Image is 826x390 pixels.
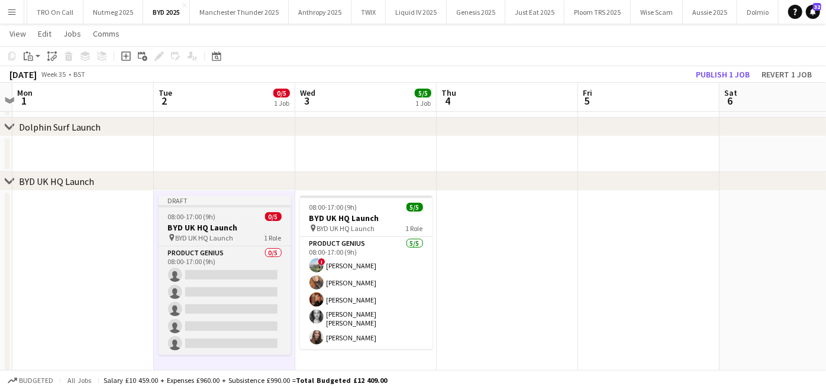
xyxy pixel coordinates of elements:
[505,1,564,24] button: Just Eat 2025
[406,224,423,233] span: 1 Role
[38,28,51,39] span: Edit
[722,94,737,108] span: 6
[19,175,94,187] div: BYD UK HQ Launch
[157,94,172,108] span: 2
[683,1,737,24] button: Aussie 2025
[273,89,290,97] span: 0/5
[63,28,81,39] span: Jobs
[298,94,315,108] span: 3
[265,212,282,221] span: 0/5
[440,94,456,108] span: 4
[757,67,817,82] button: Revert 1 job
[415,89,431,97] span: 5/5
[15,94,33,108] span: 1
[88,26,124,41] a: Comms
[33,26,56,41] a: Edit
[300,237,433,349] app-card-role: Product Genius5/508:00-17:00 (9h)![PERSON_NAME][PERSON_NAME][PERSON_NAME][PERSON_NAME] [PERSON_NA...
[73,70,85,79] div: BST
[159,222,291,233] h3: BYD UK HQ Launch
[318,258,325,265] span: !
[83,1,143,24] button: Nutmeg 2025
[159,87,172,98] span: Tue
[415,99,431,108] div: 1 Job
[300,87,315,98] span: Wed
[168,212,216,221] span: 08:00-17:00 (9h)
[296,376,387,385] span: Total Budgeted £12 409.00
[300,213,433,223] h3: BYD UK HQ Launch
[59,26,86,41] a: Jobs
[317,224,375,233] span: BYD UK HQ Launch
[19,376,53,385] span: Budgeted
[190,1,289,24] button: Manchester Thunder 2025
[351,1,386,24] button: TWIX
[27,1,83,24] button: TRO On Call
[143,1,190,24] button: BYD 2025
[104,376,387,385] div: Salary £10 459.00 + Expenses £960.00 + Subsistence £990.00 =
[691,67,754,82] button: Publish 1 job
[813,3,821,11] span: 32
[19,121,101,133] div: Dolphin Surf Launch
[386,1,447,24] button: Liquid IV 2025
[583,87,592,98] span: Fri
[176,233,234,242] span: BYD UK HQ Launch
[6,374,55,387] button: Budgeted
[309,203,357,212] span: 08:00-17:00 (9h)
[65,376,93,385] span: All jobs
[93,28,120,39] span: Comms
[17,87,33,98] span: Mon
[39,70,69,79] span: Week 35
[300,196,433,349] app-job-card: 08:00-17:00 (9h)5/5BYD UK HQ Launch BYD UK HQ Launch1 RoleProduct Genius5/508:00-17:00 (9h)![PERS...
[5,26,31,41] a: View
[441,87,456,98] span: Thu
[159,246,291,355] app-card-role: Product Genius0/508:00-17:00 (9h)
[631,1,683,24] button: Wise Scam
[9,69,37,80] div: [DATE]
[159,196,291,355] app-job-card: Draft08:00-17:00 (9h)0/5BYD UK HQ Launch BYD UK HQ Launch1 RoleProduct Genius0/508:00-17:00 (9h)
[806,5,820,19] a: 32
[564,1,631,24] button: Ploom TRS 2025
[274,99,289,108] div: 1 Job
[581,94,592,108] span: 5
[289,1,351,24] button: Anthropy 2025
[724,87,737,98] span: Sat
[737,1,779,24] button: Dolmio
[9,28,26,39] span: View
[264,233,282,242] span: 1 Role
[159,196,291,205] div: Draft
[447,1,505,24] button: Genesis 2025
[406,203,423,212] span: 5/5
